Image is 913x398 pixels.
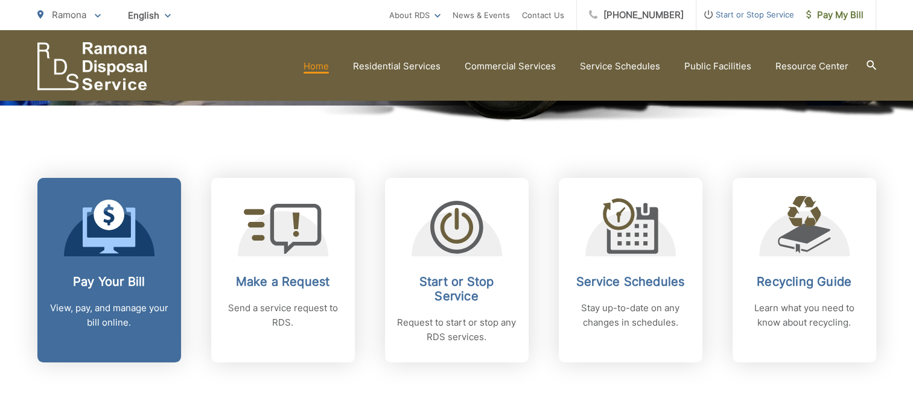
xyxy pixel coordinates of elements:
[353,59,441,74] a: Residential Services
[389,8,441,22] a: About RDS
[745,274,864,289] h2: Recycling Guide
[775,59,848,74] a: Resource Center
[397,274,517,303] h2: Start or Stop Service
[733,178,876,362] a: Recycling Guide Learn what you need to know about recycling.
[453,8,510,22] a: News & Events
[465,59,556,74] a: Commercial Services
[745,301,864,330] p: Learn what you need to know about recycling.
[571,274,690,289] h2: Service Schedules
[37,178,181,362] a: Pay Your Bill View, pay, and manage your bill online.
[397,315,517,344] p: Request to start or stop any RDS services.
[559,178,702,362] a: Service Schedules Stay up-to-date on any changes in schedules.
[49,274,169,289] h2: Pay Your Bill
[580,59,660,74] a: Service Schedules
[223,301,343,330] p: Send a service request to RDS.
[52,9,86,21] span: Ramona
[37,42,147,90] a: EDCD logo. Return to the homepage.
[684,59,751,74] a: Public Facilities
[49,301,169,330] p: View, pay, and manage your bill online.
[571,301,690,330] p: Stay up-to-date on any changes in schedules.
[522,8,564,22] a: Contact Us
[211,178,355,362] a: Make a Request Send a service request to RDS.
[119,5,180,26] span: English
[223,274,343,289] h2: Make a Request
[806,8,864,22] span: Pay My Bill
[304,59,329,74] a: Home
